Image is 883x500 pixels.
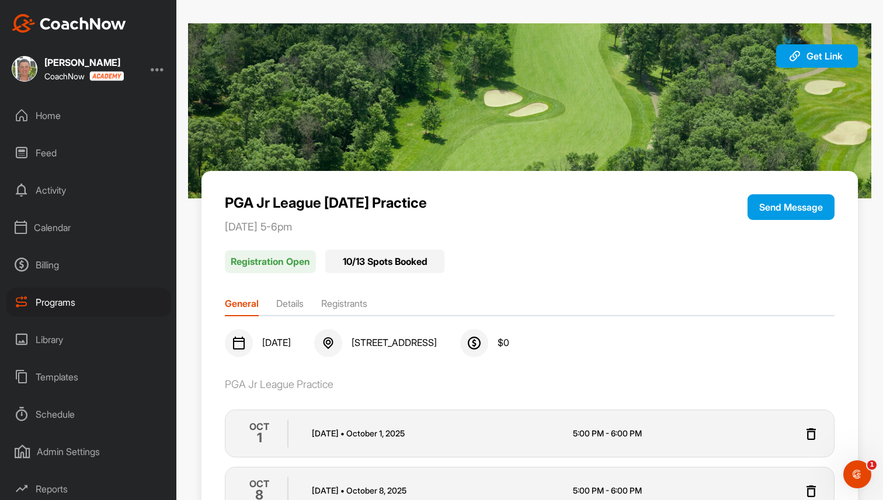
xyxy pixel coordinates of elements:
[6,213,171,242] div: Calendar
[276,296,304,315] li: Details
[262,337,291,349] span: [DATE]
[225,221,712,233] p: [DATE] 5-6pm
[843,460,871,488] iframe: Intercom live chat
[6,437,171,466] div: Admin Settings
[44,71,124,81] div: CoachNow
[6,250,171,279] div: Billing
[249,477,269,491] p: OCT
[12,56,37,82] img: square_c0e2c32ef8752ec6cc06712238412571.jpg
[312,427,561,439] p: [DATE] October 1 , 2025
[748,194,835,220] button: Send Message
[573,427,822,439] p: 5:00 PM - 6:00 PM
[249,419,269,433] p: OCT
[225,194,712,211] p: PGA Jr League [DATE] Practice
[340,428,345,438] span: •
[225,296,259,315] li: General
[498,337,509,349] span: $ 0
[6,101,171,130] div: Home
[806,50,843,62] span: Get Link
[44,58,124,67] div: [PERSON_NAME]
[340,485,345,495] span: •
[804,484,818,498] img: svg+xml;base64,PHN2ZyB3aWR0aD0iMjQiIGhlaWdodD0iMjQiIHZpZXdCb3g9IjAgMCAyNCAyNCIgZmlsbD0ibm9uZSIgeG...
[6,138,171,167] div: Feed
[467,336,481,350] img: svg+xml;base64,PHN2ZyB3aWR0aD0iMjQiIGhlaWdodD0iMjQiIHZpZXdCb3g9IjAgMCAyNCAyNCIgZmlsbD0ibm9uZSIgeG...
[6,325,171,354] div: Library
[12,14,126,33] img: CoachNow
[321,336,335,350] img: svg+xml;base64,PHN2ZyB3aWR0aD0iMjQiIGhlaWdodD0iMjQiIHZpZXdCb3g9IjAgMCAyNCAyNCIgZmlsbD0ibm9uZSIgeG...
[232,336,246,350] img: svg+xml;base64,PHN2ZyB3aWR0aD0iMjQiIGhlaWdodD0iMjQiIHZpZXdCb3g9IjAgMCAyNCAyNCIgZmlsbD0ibm9uZSIgeG...
[6,400,171,429] div: Schedule
[573,484,822,496] p: 5:00 PM - 6:00 PM
[788,49,802,63] img: svg+xml;base64,PHN2ZyB3aWR0aD0iMjAiIGhlaWdodD0iMjAiIHZpZXdCb3g9IjAgMCAyMCAyMCIgZmlsbD0ibm9uZSIgeG...
[352,337,437,349] span: [STREET_ADDRESS]
[312,484,561,496] p: [DATE] October 8 , 2025
[804,427,818,441] img: svg+xml;base64,PHN2ZyB3aWR0aD0iMjQiIGhlaWdodD0iMjQiIHZpZXdCb3g9IjAgMCAyNCAyNCIgZmlsbD0ibm9uZSIgeG...
[188,23,871,198] img: 9.jpg
[867,460,877,470] span: 1
[6,362,171,391] div: Templates
[321,296,367,315] li: Registrants
[6,176,171,205] div: Activity
[257,428,262,447] h2: 1
[89,71,124,81] img: CoachNow acadmey
[225,378,834,391] div: PGA Jr League Practice
[6,288,171,317] div: Programs
[325,250,444,273] div: 10 / 13 Spots Booked
[225,250,316,274] p: Registration Open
